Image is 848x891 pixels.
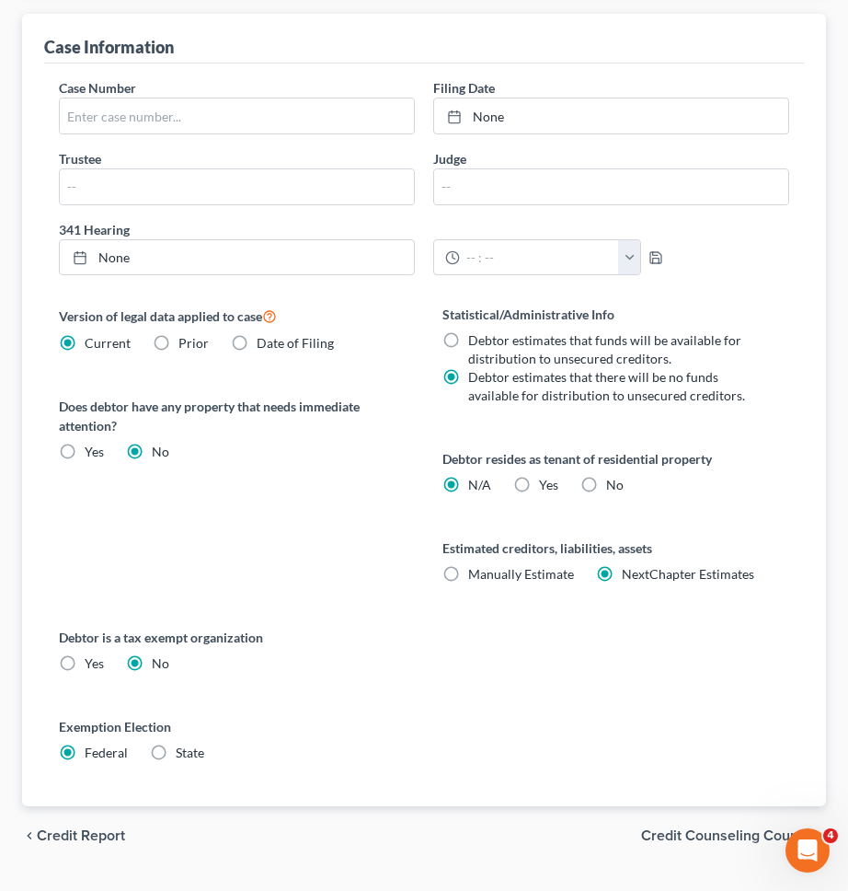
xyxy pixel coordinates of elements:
span: Federal [85,745,128,760]
span: No [152,655,169,671]
span: Credit Report [37,828,125,843]
span: Debtor estimates that funds will be available for distribution to unsecured creditors. [468,332,741,366]
span: Date of Filing [257,335,334,351]
label: Does debtor have any property that needs immediate attention? [59,397,406,435]
label: Exemption Election [59,717,789,736]
label: Trustee [59,149,101,168]
input: -- [434,169,788,204]
button: chevron_left Credit Report [22,828,125,843]
label: Estimated creditors, liabilities, assets [442,538,789,558]
label: Debtor is a tax exempt organization [59,628,789,647]
button: Credit Counseling Course chevron_right [641,828,826,843]
span: Yes [85,655,104,671]
input: -- : -- [460,240,619,275]
span: No [152,444,169,459]
span: Yes [85,444,104,459]
span: Manually Estimate [468,566,574,582]
span: N/A [468,477,491,492]
iframe: Intercom live chat [785,828,830,873]
a: None [60,240,414,275]
span: Debtor estimates that there will be no funds available for distribution to unsecured creditors. [468,369,745,403]
label: Statistical/Administrative Info [442,305,789,324]
label: Case Number [59,78,136,98]
span: 4 [823,828,838,843]
a: None [434,98,788,133]
span: NextChapter Estimates [622,566,754,582]
label: Judge [433,149,466,168]
span: Current [85,335,131,351]
label: Filing Date [433,78,495,98]
input: -- [60,169,414,204]
span: Credit Counseling Course [641,828,811,843]
span: Prior [178,335,209,351]
div: Case Information [44,36,174,58]
i: chevron_left [22,828,37,843]
label: Version of legal data applied to case [59,305,406,327]
label: 341 Hearing [50,220,798,239]
input: Enter case number... [60,98,414,133]
span: No [606,477,624,492]
span: Yes [539,477,558,492]
label: Debtor resides as tenant of residential property [442,449,789,469]
span: State [176,745,204,760]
